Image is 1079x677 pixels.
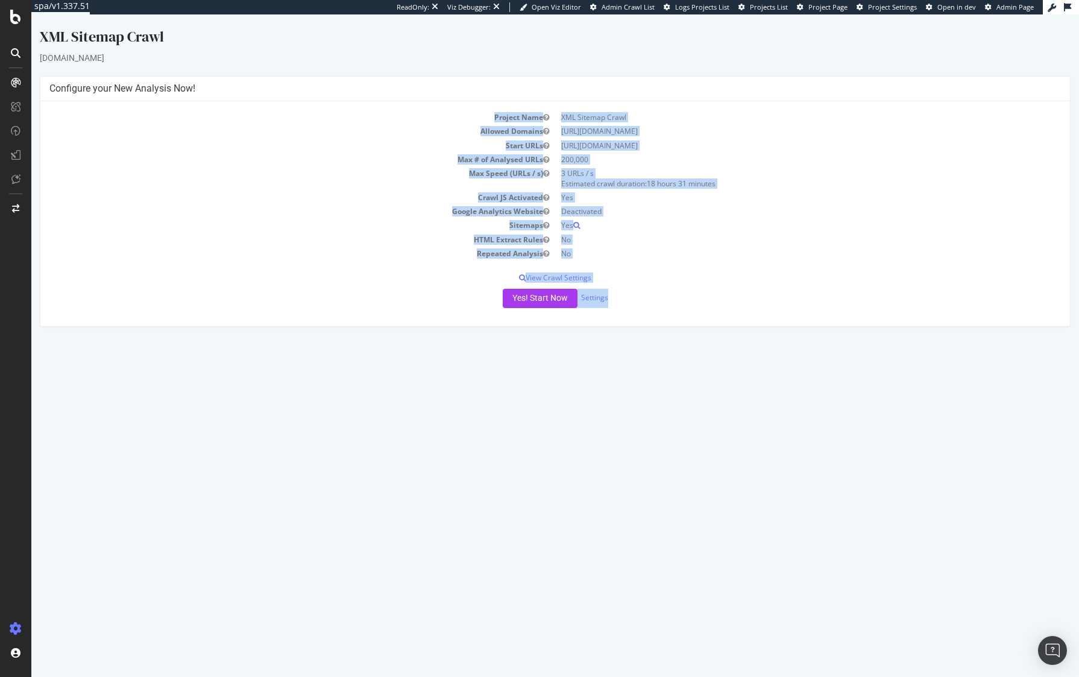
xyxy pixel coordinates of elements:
td: [URL][DOMAIN_NAME] [524,110,1030,124]
a: Logs Projects List [664,2,729,12]
a: Open Viz Editor [520,2,581,12]
div: Open Intercom Messenger [1038,636,1067,665]
td: Yes [524,204,1030,218]
p: View Crawl Settings [18,258,1030,268]
a: Settings [550,278,577,288]
td: No [524,232,1030,246]
span: 18 hours 31 minutes [615,164,684,174]
a: Open in dev [926,2,976,12]
button: Yes! Start Now [471,274,546,294]
td: Max Speed (URLs / s) [18,152,524,176]
a: Projects List [738,2,788,12]
td: [URL][DOMAIN_NAME] [524,124,1030,138]
a: Admin Crawl List [590,2,655,12]
div: ReadOnly: [397,2,429,12]
td: Deactivated [524,190,1030,204]
td: Start URLs [18,124,524,138]
a: Project Page [797,2,848,12]
td: XML Sitemap Crawl [524,96,1030,110]
td: Allowed Domains [18,110,524,124]
td: Sitemaps [18,204,524,218]
td: Yes [524,176,1030,190]
td: HTML Extract Rules [18,218,524,232]
a: Project Settings [857,2,917,12]
span: Admin Crawl List [602,2,655,11]
td: 200,000 [524,138,1030,152]
span: Admin Page [996,2,1034,11]
td: Repeated Analysis [18,232,524,246]
td: Crawl JS Activated [18,176,524,190]
td: Google Analytics Website [18,190,524,204]
span: Logs Projects List [675,2,729,11]
div: Viz Debugger: [447,2,491,12]
td: Project Name [18,96,524,110]
div: XML Sitemap Crawl [8,12,1039,37]
span: Open in dev [937,2,976,11]
td: 3 URLs / s Estimated crawl duration: [524,152,1030,176]
td: No [524,218,1030,232]
td: Max # of Analysed URLs [18,138,524,152]
span: Projects List [750,2,788,11]
span: Project Settings [868,2,917,11]
h4: Configure your New Analysis Now! [18,68,1030,80]
div: [DOMAIN_NAME] [8,37,1039,49]
span: Project Page [808,2,848,11]
a: Admin Page [985,2,1034,12]
span: Open Viz Editor [532,2,581,11]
